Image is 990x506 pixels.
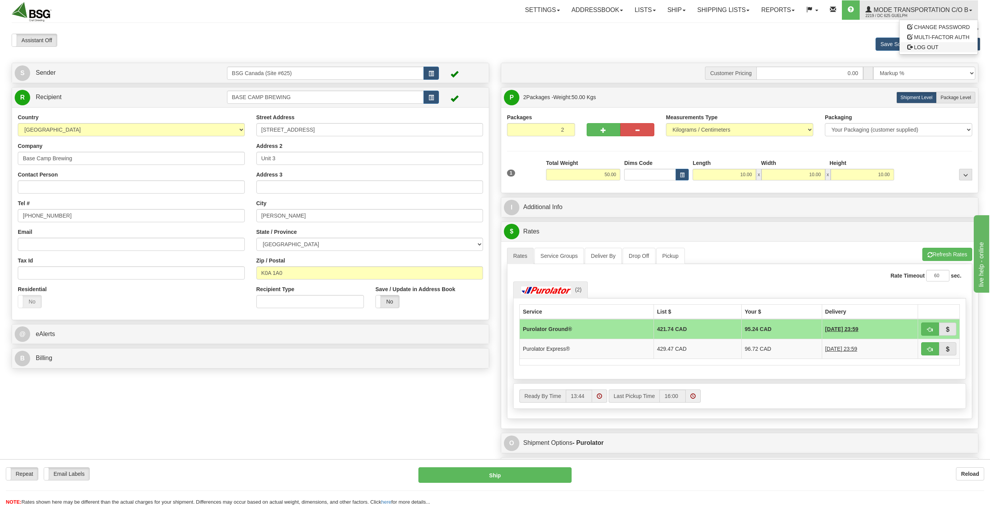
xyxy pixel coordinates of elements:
[15,65,227,81] a: S Sender
[520,319,654,339] td: Purolator Ground®
[830,159,847,167] label: Height
[741,304,822,319] th: Your $
[520,339,654,358] td: Purolator Express®
[504,199,975,215] a: IAdditional Info
[741,339,822,358] td: 96.72 CAD
[585,248,622,264] a: Deliver By
[36,94,61,100] span: Recipient
[15,326,30,342] span: @
[972,213,989,292] iframe: chat widget
[15,65,30,81] span: S
[623,248,655,264] a: Drop Off
[18,295,41,308] label: No
[865,12,923,20] span: 2219 / DC 625 Guelph
[18,171,58,178] label: Contact Person
[825,325,859,333] span: 1 Day
[575,286,582,293] span: (2)
[418,467,572,483] button: Ship
[504,224,519,239] span: $
[572,94,585,100] span: 50.00
[761,159,776,167] label: Width
[961,471,979,477] b: Reload
[629,0,661,20] a: Lists
[18,285,47,293] label: Residential
[914,44,939,50] span: LOG OUT
[654,304,741,319] th: List $
[256,285,295,293] label: Recipient Type
[376,295,399,308] label: No
[256,123,483,136] input: Enter a location
[256,199,266,207] label: City
[860,0,978,20] a: Mode Transportation c/o B 2219 / DC 625 Guelph
[587,94,596,100] span: Kgs
[914,24,970,30] span: CHANGE PASSWORD
[12,34,57,46] label: Assistant Off
[900,22,978,32] a: CHANGE PASSWORD
[504,435,975,451] a: OShipment Options- Purolator
[876,38,937,51] button: Save Screen Layout
[666,113,718,121] label: Measurements Type
[519,0,566,20] a: Settings
[520,304,654,319] th: Service
[662,0,691,20] a: Ship
[951,272,961,280] label: sec.
[825,169,831,180] span: x
[624,159,652,167] label: Dims Code
[922,248,972,261] button: Refresh Rates
[6,468,38,480] label: Repeat
[256,142,283,150] label: Address 2
[36,69,56,76] span: Sender
[256,228,297,236] label: State / Province
[956,467,984,480] button: Reload
[256,257,285,264] label: Zip / Postal
[756,169,761,180] span: x
[940,95,971,100] span: Package Level
[6,499,21,505] span: NOTE:
[18,199,30,207] label: Tel #
[256,171,283,178] label: Address 3
[15,89,203,105] a: R Recipient
[825,345,857,353] span: 1 Day
[36,331,55,337] span: eAlerts
[523,89,596,105] span: Packages -
[825,113,852,121] label: Packaging
[15,326,486,342] a: @ eAlerts
[18,257,33,264] label: Tax Id
[900,32,978,42] a: MULTI-FACTOR AUTH
[507,248,534,264] a: Rates
[519,389,566,403] label: Ready By Time
[381,499,391,505] a: here
[572,439,604,446] strong: - Purolator
[504,90,519,105] span: P
[901,95,933,100] span: Shipment Level
[609,389,660,403] label: Last Pickup Time
[519,286,574,294] img: Purolator
[15,350,486,366] a: B Billing
[534,248,584,264] a: Service Groups
[691,0,755,20] a: Shipping lists
[914,34,970,40] span: MULTI-FACTOR AUTH
[18,228,32,236] label: Email
[900,42,978,52] a: LOG OUT
[504,89,975,105] a: P 2Packages -Weight:50.00 Kgs
[822,304,918,319] th: Delivery
[891,272,925,280] label: Rate Timeout
[15,90,30,105] span: R
[959,169,972,180] div: ...
[227,67,424,80] input: Sender Id
[376,285,455,293] label: Save / Update in Address Book
[507,170,515,177] span: 1
[15,351,30,366] span: B
[566,0,629,20] a: Addressbook
[872,7,968,13] span: Mode Transportation c/o B
[523,94,526,100] span: 2
[18,113,39,121] label: Country
[741,319,822,339] td: 95.24 CAD
[44,468,89,480] label: Email Labels
[755,0,801,20] a: Reports
[656,248,685,264] a: Pickup
[654,339,741,358] td: 429.47 CAD
[504,436,519,451] span: O
[12,2,51,22] img: logo2219.jpg
[654,319,741,339] td: 421.74 CAD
